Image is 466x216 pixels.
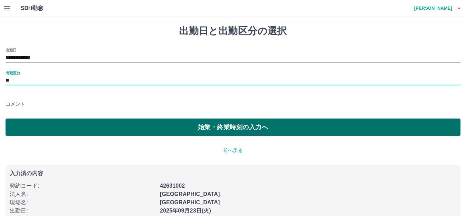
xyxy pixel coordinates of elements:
[160,199,220,205] b: [GEOGRAPHIC_DATA]
[10,190,156,198] p: 法人名 :
[160,191,220,197] b: [GEOGRAPHIC_DATA]
[10,171,456,176] p: 入力済の内容
[10,182,156,190] p: 契約コード :
[10,207,156,215] p: 出勤日 :
[160,183,185,189] b: 42631002
[6,70,20,75] label: 出勤区分
[160,208,211,214] b: 2025年09月23日(火)
[6,147,460,154] p: 前へ戻る
[6,47,17,53] label: 出勤日
[10,198,156,207] p: 現場名 :
[6,119,460,136] button: 始業・終業時刻の入力へ
[6,25,460,37] h1: 出勤日と出勤区分の選択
